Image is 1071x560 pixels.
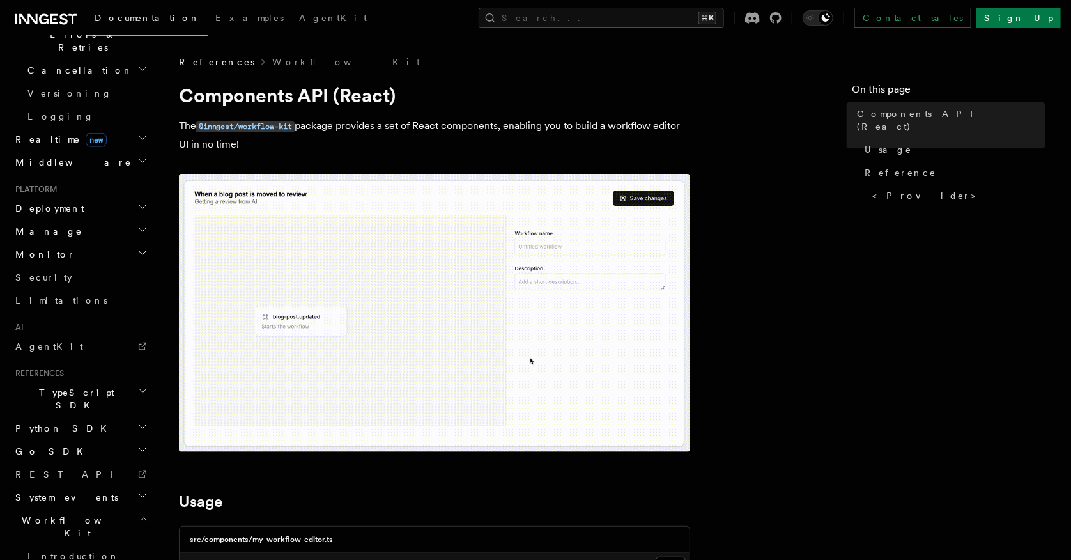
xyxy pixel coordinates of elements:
[859,138,1045,161] a: Usage
[10,220,150,243] button: Manage
[859,161,1045,184] a: Reference
[976,8,1061,28] a: Sign Up
[854,8,971,28] a: Contact sales
[15,341,83,352] span: AgentKit
[22,59,150,82] button: Cancellation
[10,289,150,312] a: Limitations
[22,105,150,128] a: Logging
[179,493,222,511] a: Usage
[10,202,84,215] span: Deployment
[10,151,150,174] button: Middleware
[10,422,114,435] span: Python SDK
[15,469,124,479] span: REST API
[196,120,295,132] a: @inngest/workflow-kit
[10,463,150,486] a: REST API
[10,128,150,151] button: Realtimenew
[15,272,72,283] span: Security
[10,248,75,261] span: Monitor
[10,381,150,417] button: TypeScript SDK
[10,386,138,412] span: TypeScript SDK
[10,184,58,194] span: Platform
[10,322,24,332] span: AI
[15,295,107,306] span: Limitations
[852,82,1045,102] h4: On this page
[10,156,132,169] span: Middleware
[95,13,200,23] span: Documentation
[10,417,150,440] button: Python SDK
[10,266,150,289] a: Security
[22,82,150,105] a: Versioning
[179,117,690,153] p: The package provides a set of React components, enabling you to build a workflow editor UI in no ...
[272,56,420,68] a: Workflow Kit
[87,4,208,36] a: Documentation
[10,335,150,358] a: AgentKit
[179,84,690,107] h1: Components API (React)
[10,243,150,266] button: Monitor
[865,166,936,179] span: Reference
[22,28,139,54] span: Errors & Retries
[803,10,833,26] button: Toggle dark mode
[215,13,284,23] span: Examples
[291,4,374,35] a: AgentKit
[10,133,107,146] span: Realtime
[10,486,150,509] button: System events
[479,8,724,28] button: Search...⌘K
[865,143,912,156] span: Usage
[27,111,94,121] span: Logging
[22,23,150,59] button: Errors & Retries
[22,64,133,77] span: Cancellation
[872,189,985,202] span: <Provider>
[27,88,112,98] span: Versioning
[190,534,333,545] h3: src/components/my-workflow-editor.ts
[10,445,91,458] span: Go SDK
[10,368,64,378] span: References
[10,514,139,540] span: Workflow Kit
[10,491,118,504] span: System events
[299,13,367,23] span: AgentKit
[179,174,690,452] img: workflow-kit-announcement-video-loop.gif
[179,56,254,68] span: References
[208,4,291,35] a: Examples
[86,133,107,147] span: new
[867,184,1045,207] a: <Provider>
[10,509,150,545] button: Workflow Kit
[698,12,716,24] kbd: ⌘K
[196,121,295,132] code: @inngest/workflow-kit
[852,102,1045,138] a: Components API (React)
[857,107,1045,133] span: Components API (React)
[10,197,150,220] button: Deployment
[10,225,82,238] span: Manage
[10,440,150,463] button: Go SDK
